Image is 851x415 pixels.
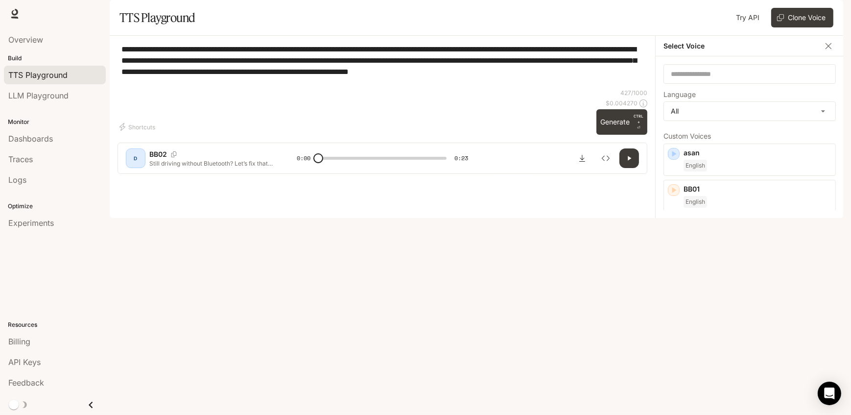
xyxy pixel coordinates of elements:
button: Download audio [572,148,592,168]
button: Clone Voice [771,8,833,27]
p: Language [663,91,696,98]
p: 427 / 1000 [620,89,647,97]
div: D [128,150,143,166]
p: Still driving without Bluetooth? Let’s fix that in seconds! Just plug this little guy into your c... [149,159,273,168]
p: CTRL + [634,113,643,125]
span: 0:00 [297,153,310,163]
p: ⏎ [634,113,643,131]
div: Open Intercom Messenger [818,382,841,405]
span: English [684,160,707,171]
button: GenerateCTRL +⏎ [596,109,647,135]
button: Inspect [596,148,615,168]
h1: TTS Playground [119,8,195,27]
p: Custom Voices [663,133,836,140]
button: Shortcuts [118,119,159,135]
p: BB02 [149,149,167,159]
span: 0:23 [454,153,468,163]
span: English [684,196,707,208]
p: asan [684,148,831,158]
p: BB01 [684,184,831,194]
button: Copy Voice ID [167,151,181,157]
div: All [664,102,835,121]
a: Try API [732,8,763,27]
p: $ 0.004270 [606,99,638,107]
